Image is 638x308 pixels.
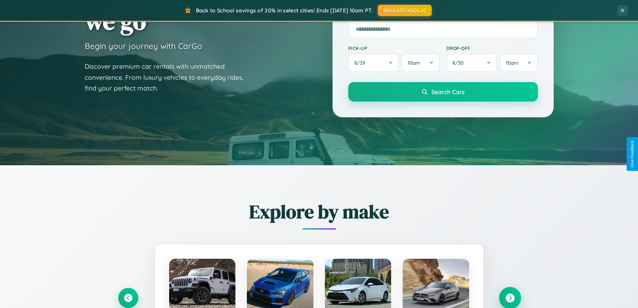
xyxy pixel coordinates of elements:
[500,54,538,72] button: 10am
[506,60,518,66] span: 10am
[446,54,497,72] button: 8/30
[354,60,368,66] span: 8 / 29
[402,54,439,72] button: 10am
[348,82,538,102] button: Search Cars
[378,5,432,16] button: BACK2SCHOOL20
[118,199,520,225] h2: Explore by make
[196,7,373,14] span: Back to School savings of 20% in select cities! Ends [DATE] 10am PT.
[446,45,538,51] label: Drop-off
[431,88,465,96] span: Search Cars
[408,60,420,66] span: 10am
[85,61,252,94] p: Discover premium car rentals with unmatched convenience. From luxury vehicles to everyday rides, ...
[452,60,467,66] span: 8 / 30
[348,54,399,72] button: 8/29
[348,45,440,51] label: Pick-up
[85,41,202,51] h3: Begin your journey with CarGo
[630,140,635,168] div: Give Feedback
